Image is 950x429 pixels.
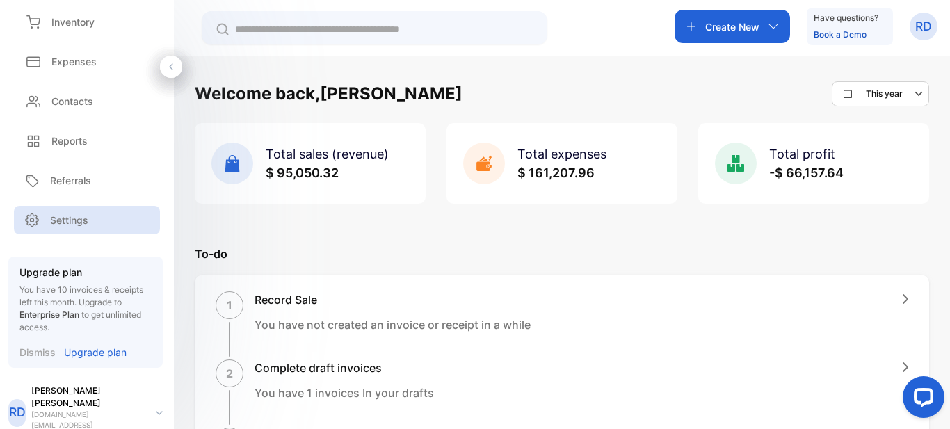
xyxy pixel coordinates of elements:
[866,88,903,100] p: This year
[892,371,950,429] iframe: LiveChat chat widget
[56,345,127,359] a: Upgrade plan
[255,359,434,376] h1: Complete draft invoices
[266,147,389,161] span: Total sales (revenue)
[19,284,152,334] p: You have 10 invoices & receipts left this month.
[255,385,434,401] p: You have 1 invoices In your drafts
[769,165,844,180] span: -$ 66,157.64
[51,15,95,29] p: Inventory
[19,345,56,359] p: Dismiss
[915,17,932,35] p: RD
[31,385,145,410] p: [PERSON_NAME] [PERSON_NAME]
[769,147,835,161] span: Total profit
[814,29,867,40] a: Book a Demo
[517,147,606,161] span: Total expenses
[832,81,929,106] button: This year
[50,173,91,188] p: Referrals
[19,297,141,332] span: Upgrade to to get unlimited access.
[255,316,531,333] p: You have not created an invoice or receipt in a while
[195,81,462,106] h1: Welcome back, [PERSON_NAME]
[675,10,790,43] button: Create New
[910,10,937,43] button: RD
[814,11,878,25] p: Have questions?
[705,19,759,34] p: Create New
[226,365,233,382] p: 2
[517,165,595,180] span: $ 161,207.96
[195,245,929,262] p: To-do
[19,265,152,280] p: Upgrade plan
[255,291,531,308] h1: Record Sale
[51,133,88,148] p: Reports
[19,309,79,320] span: Enterprise Plan
[64,345,127,359] p: Upgrade plan
[51,54,97,69] p: Expenses
[266,165,339,180] span: $ 95,050.32
[51,94,93,108] p: Contacts
[227,297,232,314] p: 1
[9,403,26,421] p: RD
[50,213,88,227] p: Settings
